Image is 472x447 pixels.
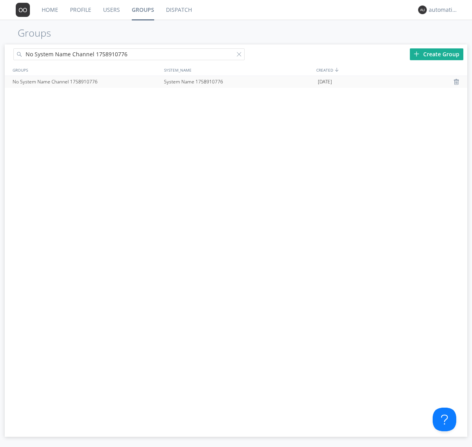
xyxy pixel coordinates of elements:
div: System Name 1758910776 [162,76,316,88]
img: 373638.png [16,3,30,17]
div: CREATED [314,64,467,76]
input: Search groups [13,48,245,60]
div: automation+dispatcher0014 [429,6,458,14]
iframe: Toggle Customer Support [433,408,456,431]
span: [DATE] [318,76,332,88]
img: 373638.png [418,6,427,14]
img: plus.svg [414,51,419,57]
div: No System Name Channel 1758910776 [11,76,162,88]
div: Create Group [410,48,463,60]
div: SYSTEM_NAME [162,64,314,76]
div: GROUPS [11,64,160,76]
a: No System Name Channel 1758910776System Name 1758910776[DATE] [5,76,467,88]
